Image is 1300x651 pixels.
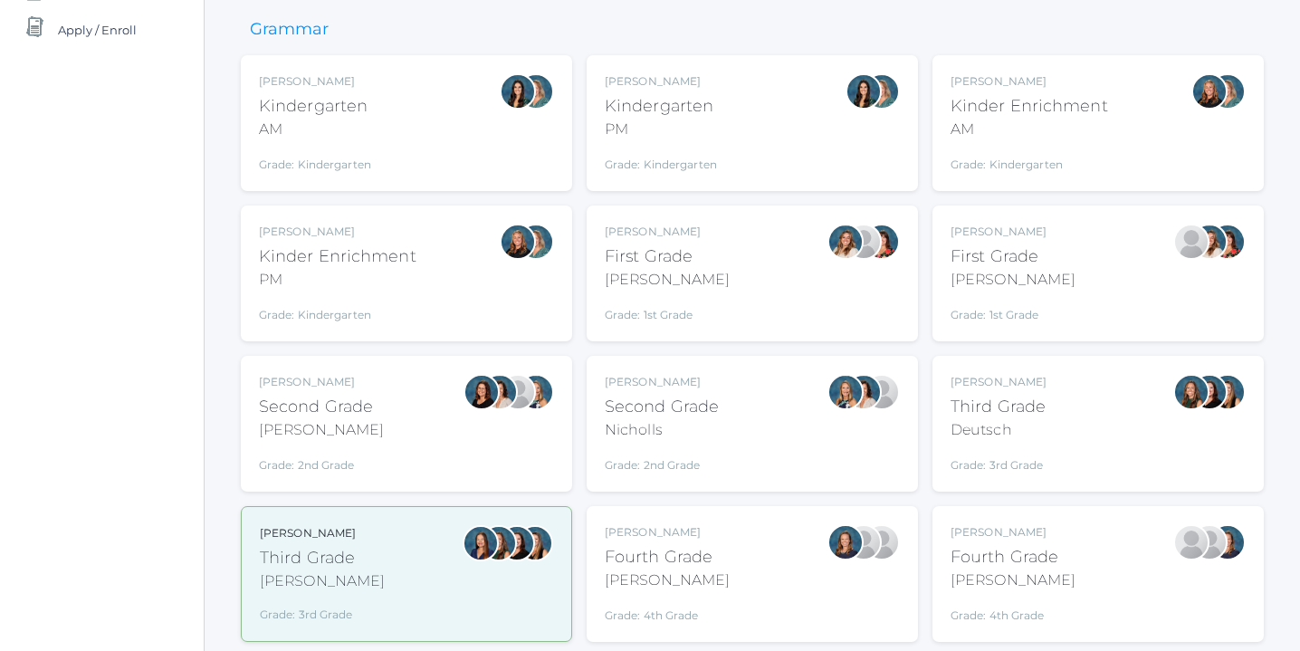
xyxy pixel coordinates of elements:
div: Cari Burke [846,374,882,410]
div: Juliana Fowler [1209,374,1246,410]
div: [PERSON_NAME] [260,570,385,592]
div: Maureen Doyle [518,73,554,110]
div: AM [259,119,371,140]
div: Grade: 4th Grade [951,598,1075,624]
div: [PERSON_NAME] [259,224,416,240]
div: Maureen Doyle [864,73,900,110]
div: [PERSON_NAME] [605,374,719,390]
div: Nicole Dean [500,224,536,260]
div: Jaimie Watson [846,224,882,260]
div: Fourth Grade [951,545,1075,570]
div: Second Grade [259,395,384,419]
div: Lydia Chaffin [1173,524,1209,560]
div: Ellie Bradley [1209,524,1246,560]
div: Grade: Kindergarten [605,148,717,173]
div: Jordyn Dewey [846,73,882,110]
div: Emily Balli [464,374,500,410]
div: Kinder Enrichment [951,94,1108,119]
div: Lori Webster [463,525,499,561]
div: Deutsch [951,419,1047,441]
div: [PERSON_NAME] [951,73,1108,90]
div: Nicole Dean [1191,73,1228,110]
div: Lydia Chaffin [846,524,882,560]
div: Fourth Grade [605,545,730,570]
div: Kindergarten [605,94,717,119]
div: [PERSON_NAME] [605,570,730,591]
div: [PERSON_NAME] [605,524,730,541]
div: Maureen Doyle [1209,73,1246,110]
div: Juliana Fowler [517,525,553,561]
div: Andrea Deutsch [481,525,517,561]
div: [PERSON_NAME] [259,419,384,441]
div: Sarah Armstrong [500,374,536,410]
div: Grade: Kindergarten [951,148,1108,173]
div: Grade: 2nd Grade [259,448,384,474]
div: Maureen Doyle [518,224,554,260]
div: [PERSON_NAME] [259,73,371,90]
div: [PERSON_NAME] [951,269,1075,291]
div: Ellie Bradley [827,524,864,560]
div: First Grade [951,244,1075,269]
div: Cari Burke [482,374,518,410]
div: Nicholls [605,419,719,441]
div: Third Grade [260,546,385,570]
div: [PERSON_NAME] [951,524,1075,541]
div: Heather Porter [864,524,900,560]
div: [PERSON_NAME] [951,374,1047,390]
div: Katie Watters [499,525,535,561]
div: [PERSON_NAME] [605,269,730,291]
div: Grade: 1st Grade [951,298,1075,323]
div: Katie Watters [1191,374,1228,410]
div: Courtney Nicholls [827,374,864,410]
div: Andrea Deutsch [1173,374,1209,410]
div: Grade: 1st Grade [605,298,730,323]
div: [PERSON_NAME] [951,224,1075,240]
div: Second Grade [605,395,719,419]
div: Heather Wallock [864,224,900,260]
div: First Grade [605,244,730,269]
div: [PERSON_NAME] [260,525,385,541]
div: Kindergarten [259,94,371,119]
h3: Grammar [241,21,338,39]
div: Grade: 3rd Grade [951,448,1047,474]
div: Heather Porter [1191,524,1228,560]
span: Apply / Enroll [58,12,137,48]
div: Kinder Enrichment [259,244,416,269]
div: Grade: Kindergarten [259,298,416,323]
div: [PERSON_NAME] [259,374,384,390]
div: Grade: Kindergarten [259,148,371,173]
div: [PERSON_NAME] [605,224,730,240]
div: [PERSON_NAME] [605,73,717,90]
div: Third Grade [951,395,1047,419]
div: Jordyn Dewey [500,73,536,110]
div: Liv Barber [1191,224,1228,260]
div: PM [605,119,717,140]
div: [PERSON_NAME] [951,570,1075,591]
div: Courtney Nicholls [518,374,554,410]
div: Sarah Armstrong [864,374,900,410]
div: PM [259,269,416,291]
div: Heather Wallock [1209,224,1246,260]
div: Grade: 4th Grade [605,598,730,624]
div: Liv Barber [827,224,864,260]
div: Grade: 3rd Grade [260,599,385,623]
div: Grade: 2nd Grade [605,448,719,474]
div: AM [951,119,1108,140]
div: Jaimie Watson [1173,224,1209,260]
